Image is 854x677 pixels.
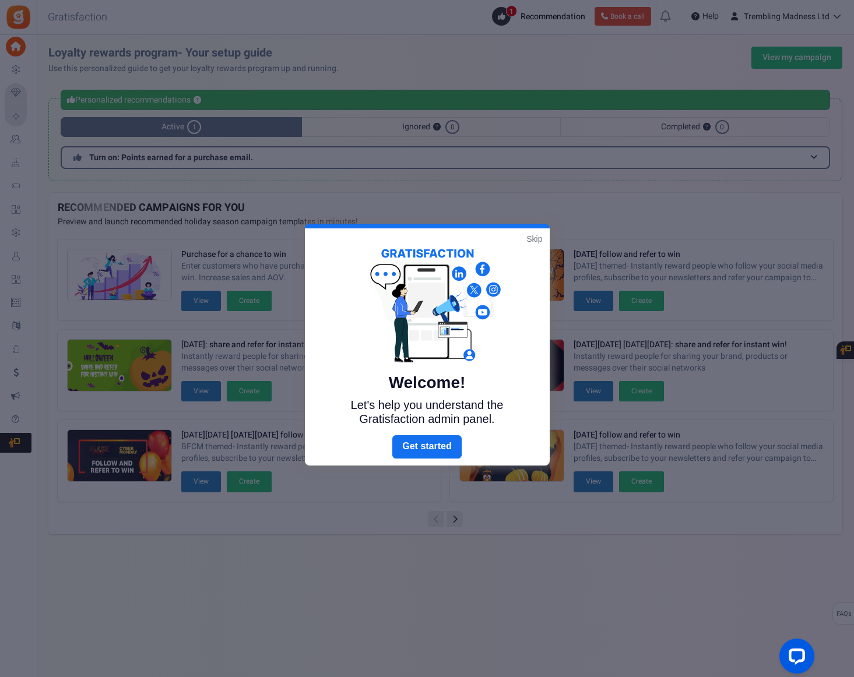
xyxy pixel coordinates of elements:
a: Skip [526,233,542,245]
h5: Welcome! [331,373,523,392]
p: Let's help you understand the Gratisfaction admin panel. [331,398,523,426]
a: Next [392,435,461,459]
